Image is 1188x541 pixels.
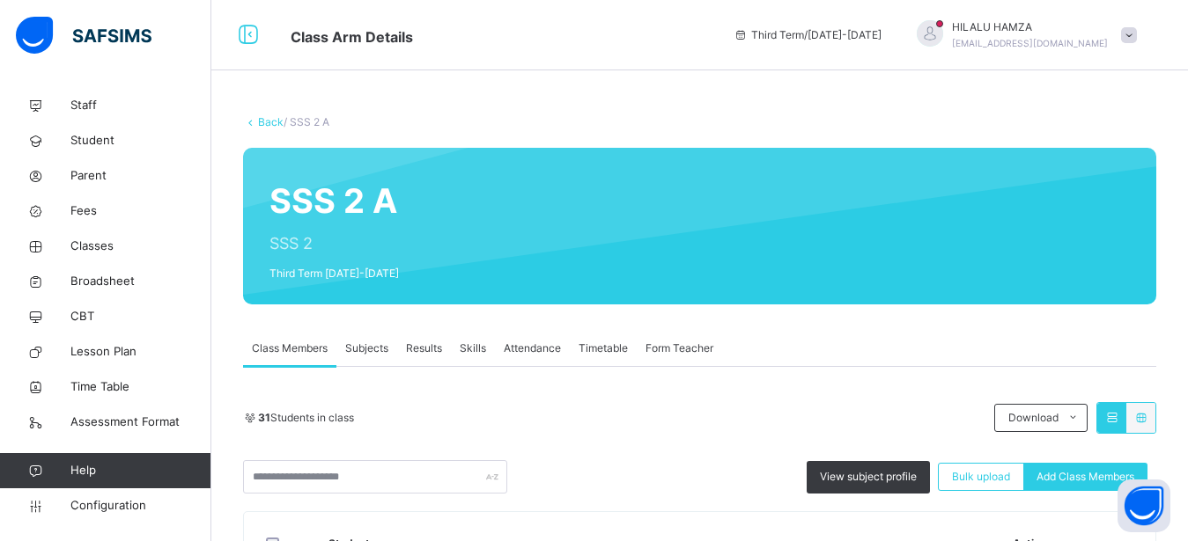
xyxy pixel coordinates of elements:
span: Fees [70,202,211,220]
span: Results [406,340,442,356]
span: Attendance [504,340,561,356]
span: Staff [70,97,211,114]
span: Add Class Members [1037,469,1134,485]
span: Broadsheet [70,273,211,290]
span: CBT [70,308,211,325]
span: View subject profile [820,469,917,485]
span: Time Table [70,378,211,396]
button: Open asap [1118,479,1170,532]
span: Skills [460,340,486,356]
span: HILALU HAMZA [952,19,1108,35]
span: Timetable [579,340,628,356]
span: Student [70,132,211,150]
span: Configuration [70,497,210,515]
img: safsims [16,17,151,54]
span: Bulk upload [952,469,1010,485]
span: session/term information [734,27,882,43]
b: 31 [258,411,270,424]
span: Download [1008,410,1059,426]
span: / SSS 2 A [284,115,329,128]
span: Students in class [258,410,354,426]
div: HILALUHAMZA [899,19,1146,51]
span: Class Arm Details [291,28,413,46]
span: Help [70,462,210,479]
span: Subjects [345,340,388,356]
span: [EMAIL_ADDRESS][DOMAIN_NAME] [952,38,1108,48]
span: Form Teacher [646,340,713,356]
a: Back [258,115,284,128]
span: Assessment Format [70,413,211,431]
span: Lesson Plan [70,343,211,361]
span: Classes [70,238,211,255]
span: Class Members [252,340,328,356]
span: Parent [70,167,211,185]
